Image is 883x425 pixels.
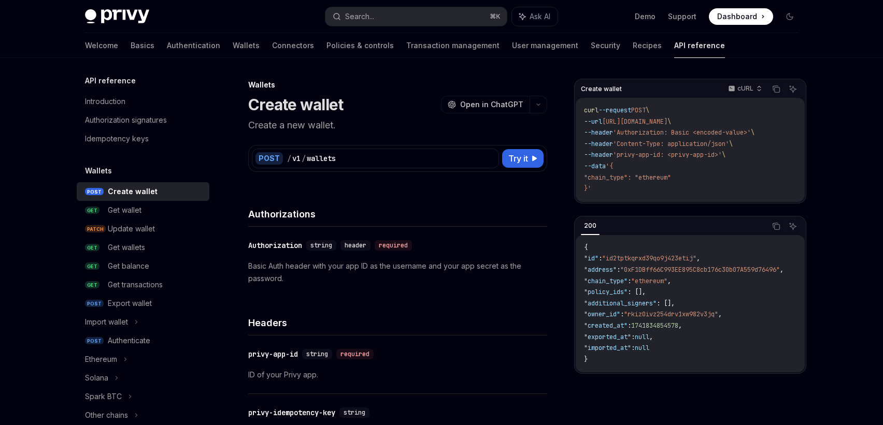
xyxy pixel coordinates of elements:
[77,331,209,350] a: POSTAuthenticate
[635,344,649,352] span: null
[85,316,128,328] div: Import wallet
[248,95,343,114] h1: Create wallet
[584,140,613,148] span: --header
[85,33,118,58] a: Welcome
[85,281,99,289] span: GET
[490,12,501,21] span: ⌘ K
[441,96,530,113] button: Open in ChatGPT
[85,390,122,403] div: Spark BTC
[406,33,500,58] a: Transaction management
[620,266,780,274] span: "0xF1DBff66C993EE895C8cb176c30b07A559d76496"
[375,240,412,251] div: required
[678,321,682,330] span: ,
[108,241,145,254] div: Get wallets
[345,241,366,250] span: header
[602,118,667,126] span: [URL][DOMAIN_NAME]
[709,8,773,25] a: Dashboard
[325,7,507,26] button: Search...⌘K
[85,244,99,252] span: GET
[584,243,588,252] span: {
[512,33,578,58] a: User management
[584,355,588,363] span: }
[77,129,209,148] a: Idempotency keys
[85,262,99,270] span: GET
[530,11,550,22] span: Ask AI
[581,219,600,232] div: 200
[345,10,374,23] div: Search...
[108,297,152,310] div: Export wallet
[613,151,722,159] span: 'privy-app-id: <privy-app-id>'
[108,260,149,272] div: Get balance
[584,173,671,182] span: "chain_type": "ethereum"
[737,84,753,93] p: cURL
[167,33,220,58] a: Authentication
[508,152,528,165] span: Try it
[310,241,332,250] span: string
[646,106,649,114] span: \
[512,7,558,26] button: Ask AI
[233,33,260,58] a: Wallets
[584,299,657,307] span: "additional_signers"
[624,310,718,318] span: "rkiz0ivz254drv1xw982v3jq"
[599,106,631,114] span: --request
[85,95,125,108] div: Introduction
[717,11,757,22] span: Dashboard
[696,254,700,262] span: ,
[85,207,99,214] span: GET
[85,337,104,345] span: POST
[248,207,547,221] h4: Authorizations
[628,288,646,296] span: : [],
[85,353,117,365] div: Ethereum
[631,344,635,352] span: :
[255,152,283,165] div: POST
[584,162,606,170] span: --data
[584,106,599,114] span: curl
[248,260,547,285] p: Basic Auth header with your app ID as the username and your app secret as the password.
[718,310,722,318] span: ,
[77,182,209,201] a: POSTCreate wallet
[617,266,620,274] span: :
[248,118,547,133] p: Create a new wallet.
[77,201,209,219] a: GETGet wallet
[85,409,128,421] div: Other chains
[584,310,620,318] span: "owner_id"
[272,33,314,58] a: Connectors
[77,92,209,111] a: Introduction
[584,288,628,296] span: "policy_ids"
[606,162,613,170] span: '{
[631,106,646,114] span: POST
[635,333,649,341] span: null
[722,151,725,159] span: \
[613,140,729,148] span: 'Content-Type: application/json'
[248,240,302,251] div: Authorization
[729,140,733,148] span: \
[722,80,766,98] button: cURL
[635,11,656,22] a: Demo
[326,33,394,58] a: Policies & controls
[77,238,209,257] a: GETGet wallets
[657,299,675,307] span: : [],
[584,128,613,137] span: --header
[584,254,599,262] span: "id"
[631,277,667,285] span: "ethereum"
[613,128,751,137] span: 'Authorization: Basic <encoded-value>'
[628,277,631,285] span: :
[667,118,671,126] span: \
[668,11,696,22] a: Support
[248,349,298,359] div: privy-app-id
[602,254,696,262] span: "id2tptkqrxd39qo9j423etij"
[584,321,628,330] span: "created_at"
[584,184,591,193] span: }'
[770,219,783,233] button: Copy the contents from the code block
[108,334,150,347] div: Authenticate
[584,118,602,126] span: --url
[77,275,209,294] a: GETGet transactions
[248,80,547,90] div: Wallets
[620,310,624,318] span: :
[336,349,374,359] div: required
[591,33,620,58] a: Security
[306,350,328,358] span: string
[307,153,336,164] div: wallets
[584,277,628,285] span: "chain_type"
[344,408,365,417] span: string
